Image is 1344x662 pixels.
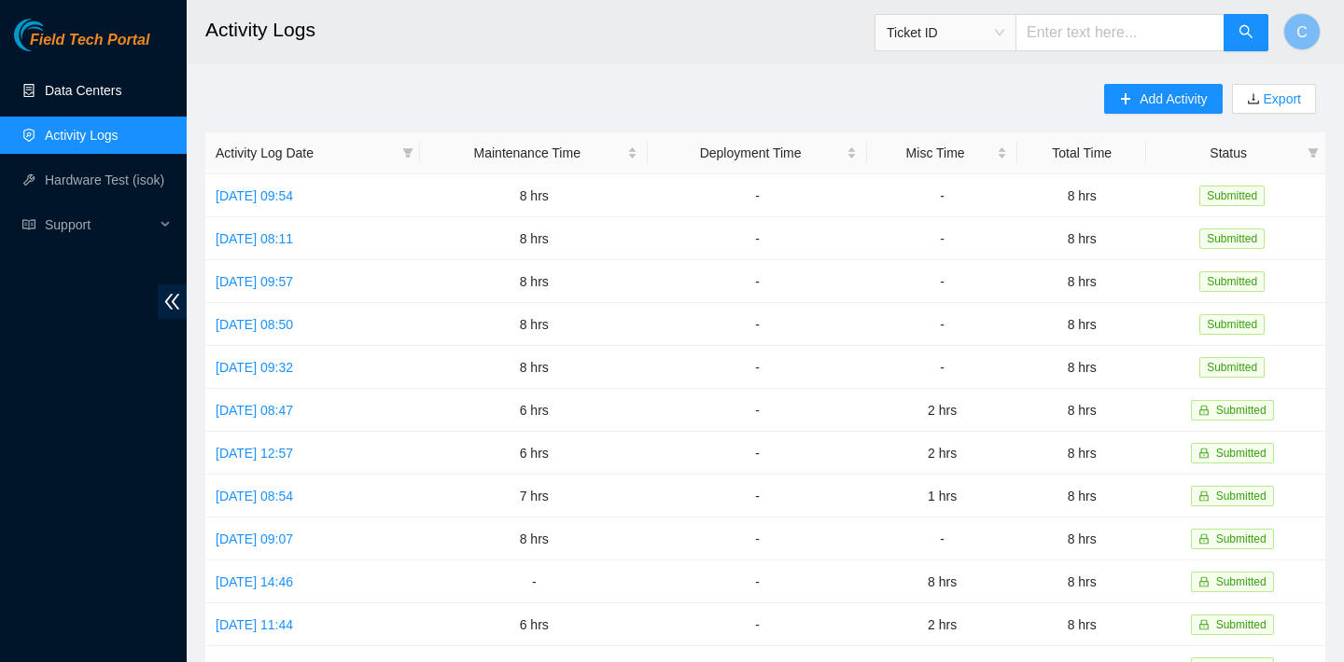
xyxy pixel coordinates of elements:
[1216,404,1267,417] span: Submitted
[45,83,121,98] a: Data Centers
[216,489,293,503] a: [DATE] 08:54
[420,389,648,432] td: 6 hrs
[648,603,867,646] td: -
[1216,447,1267,460] span: Submitted
[30,32,149,49] span: Field Tech Portal
[648,174,867,217] td: -
[1260,91,1301,106] a: Export
[1216,575,1267,588] span: Submitted
[420,475,648,517] td: 7 hrs
[1140,89,1207,109] span: Add Activity
[1199,228,1265,249] span: Submitted
[867,475,1017,517] td: 1 hrs
[14,34,149,58] a: Akamai TechnologiesField Tech Portal
[1017,346,1146,389] td: 8 hrs
[867,560,1017,603] td: 8 hrs
[1017,132,1146,174] th: Total Time
[648,389,867,432] td: -
[867,303,1017,346] td: -
[22,218,35,231] span: read
[867,346,1017,389] td: -
[158,284,187,319] span: double-left
[1224,14,1268,51] button: search
[1156,143,1300,163] span: Status
[1119,92,1132,107] span: plus
[1017,303,1146,346] td: 8 hrs
[1104,84,1222,114] button: plusAdd Activity
[216,231,293,246] a: [DATE] 08:11
[45,172,164,187] a: Hardware Test (isok)
[1017,603,1146,646] td: 8 hrs
[399,139,417,167] span: filter
[420,517,648,560] td: 8 hrs
[648,475,867,517] td: -
[1308,147,1319,159] span: filter
[1015,14,1225,51] input: Enter text here...
[648,517,867,560] td: -
[216,446,293,461] a: [DATE] 12:57
[867,432,1017,475] td: 2 hrs
[216,403,293,418] a: [DATE] 08:47
[1017,432,1146,475] td: 8 hrs
[216,274,293,289] a: [DATE] 09:57
[1283,13,1321,50] button: C
[867,517,1017,560] td: -
[1239,24,1253,42] span: search
[1198,619,1210,630] span: lock
[867,174,1017,217] td: -
[1216,490,1267,503] span: Submitted
[216,188,293,203] a: [DATE] 09:54
[1017,174,1146,217] td: 8 hrs
[648,303,867,346] td: -
[1017,260,1146,303] td: 8 hrs
[1017,389,1146,432] td: 8 hrs
[1199,271,1265,292] span: Submitted
[887,19,1004,47] span: Ticket ID
[216,617,293,632] a: [DATE] 11:44
[648,217,867,260] td: -
[216,360,293,375] a: [DATE] 09:32
[1199,186,1265,206] span: Submitted
[420,217,648,260] td: 8 hrs
[216,531,293,546] a: [DATE] 09:07
[420,346,648,389] td: 8 hrs
[1017,560,1146,603] td: 8 hrs
[867,260,1017,303] td: -
[45,206,155,243] span: Support
[402,147,413,159] span: filter
[648,260,867,303] td: -
[1017,217,1146,260] td: 8 hrs
[867,217,1017,260] td: -
[1199,357,1265,378] span: Submitted
[1198,448,1210,459] span: lock
[1232,84,1316,114] button: downloadExport
[14,19,94,51] img: Akamai Technologies
[420,432,648,475] td: 6 hrs
[867,389,1017,432] td: 2 hrs
[1199,314,1265,335] span: Submitted
[1304,139,1323,167] span: filter
[648,432,867,475] td: -
[1247,92,1260,107] span: download
[1296,21,1308,44] span: C
[420,603,648,646] td: 6 hrs
[216,574,293,589] a: [DATE] 14:46
[420,260,648,303] td: 8 hrs
[45,128,119,143] a: Activity Logs
[648,560,867,603] td: -
[1216,532,1267,545] span: Submitted
[1198,405,1210,416] span: lock
[1198,533,1210,545] span: lock
[1017,475,1146,517] td: 8 hrs
[420,560,648,603] td: -
[648,346,867,389] td: -
[420,174,648,217] td: 8 hrs
[1198,490,1210,502] span: lock
[1216,618,1267,631] span: Submitted
[420,303,648,346] td: 8 hrs
[1198,576,1210,587] span: lock
[867,603,1017,646] td: 2 hrs
[216,317,293,332] a: [DATE] 08:50
[216,143,395,163] span: Activity Log Date
[1017,517,1146,560] td: 8 hrs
